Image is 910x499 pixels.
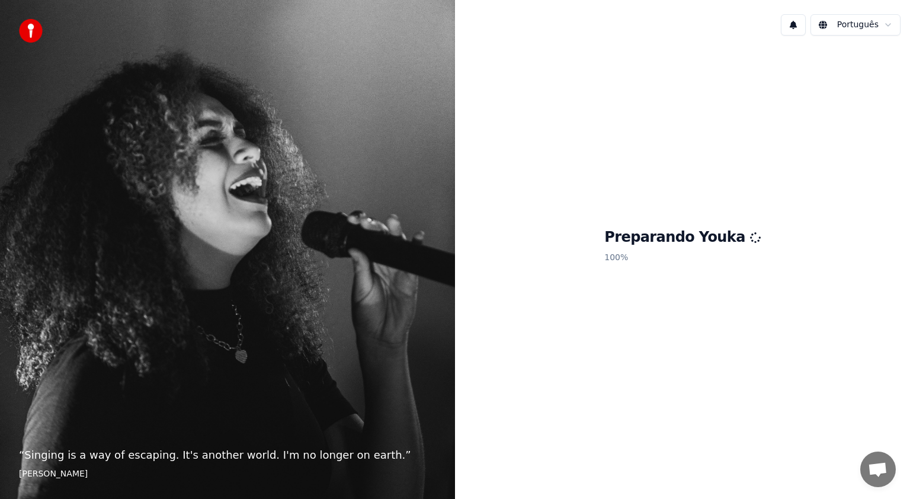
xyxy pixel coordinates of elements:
p: 100 % [604,247,761,268]
a: Bate-papo aberto [860,452,896,487]
img: youka [19,19,43,43]
p: “ Singing is a way of escaping. It's another world. I'm no longer on earth. ” [19,447,436,463]
h1: Preparando Youka [604,228,761,247]
footer: [PERSON_NAME] [19,468,436,480]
